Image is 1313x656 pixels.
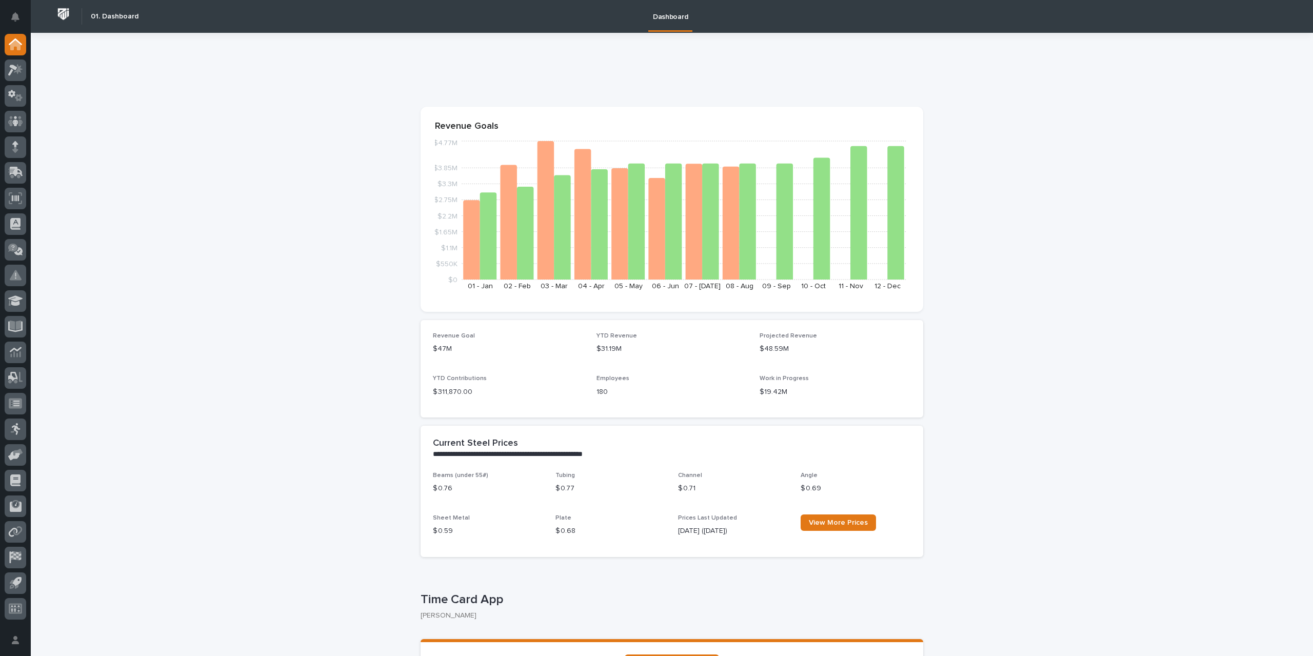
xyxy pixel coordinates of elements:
text: 05 - May [614,283,643,290]
img: Workspace Logo [54,5,73,24]
p: Revenue Goals [435,121,909,132]
span: Prices Last Updated [678,515,737,521]
tspan: $4.77M [433,140,457,147]
p: $31.19M [596,344,748,354]
p: [DATE] ([DATE]) [678,526,788,536]
button: Notifications [5,6,26,28]
h2: Current Steel Prices [433,438,518,449]
span: Beams (under 55#) [433,472,488,479]
tspan: $1.1M [441,244,457,251]
p: $ 0.71 [678,483,788,494]
text: 02 - Feb [504,283,531,290]
text: 12 - Dec [874,283,901,290]
p: $48.59M [760,344,911,354]
tspan: $550K [436,260,457,267]
p: 180 [596,387,748,397]
span: YTD Contributions [433,375,487,382]
span: Employees [596,375,629,382]
p: $47M [433,344,584,354]
p: [PERSON_NAME] [421,611,915,620]
div: Notifications [13,12,26,29]
span: Tubing [555,472,575,479]
span: Sheet Metal [433,515,470,521]
p: $ 311,870.00 [433,387,584,397]
span: Revenue Goal [433,333,475,339]
text: 07 - [DATE] [684,283,721,290]
tspan: $2.2M [437,212,457,220]
p: Time Card App [421,592,919,607]
text: 03 - Mar [541,283,568,290]
p: $19.42M [760,387,911,397]
span: Plate [555,515,571,521]
tspan: $1.65M [434,228,457,235]
text: 06 - Jun [652,283,679,290]
span: View More Prices [809,519,868,526]
p: $ 0.68 [555,526,666,536]
text: 04 - Apr [578,283,605,290]
p: $ 0.59 [433,526,543,536]
h2: 01. Dashboard [91,12,138,21]
p: $ 0.76 [433,483,543,494]
a: View More Prices [801,514,876,531]
text: 08 - Aug [726,283,753,290]
span: Angle [801,472,818,479]
tspan: $0 [448,276,457,284]
text: 11 - Nov [839,283,863,290]
text: 10 - Oct [801,283,826,290]
p: $ 0.69 [801,483,911,494]
p: $ 0.77 [555,483,666,494]
span: Work in Progress [760,375,809,382]
span: YTD Revenue [596,333,637,339]
text: 09 - Sep [762,283,791,290]
span: Projected Revenue [760,333,817,339]
tspan: $3.85M [433,165,457,172]
span: Channel [678,472,702,479]
tspan: $3.3M [437,181,457,188]
tspan: $2.75M [434,196,457,204]
text: 01 - Jan [468,283,493,290]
